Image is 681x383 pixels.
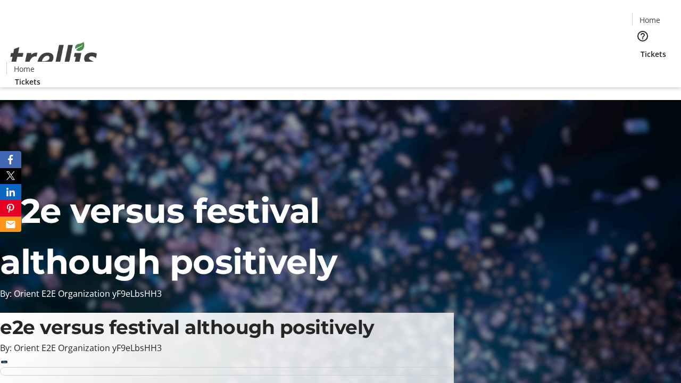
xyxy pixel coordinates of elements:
[632,60,653,81] button: Cart
[632,26,653,47] button: Help
[6,30,101,84] img: Orient E2E Organization yF9eLbsHH3's Logo
[632,48,675,60] a: Tickets
[7,63,41,74] a: Home
[641,48,666,60] span: Tickets
[14,63,35,74] span: Home
[640,14,660,26] span: Home
[15,76,40,87] span: Tickets
[633,14,667,26] a: Home
[6,76,49,87] a: Tickets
